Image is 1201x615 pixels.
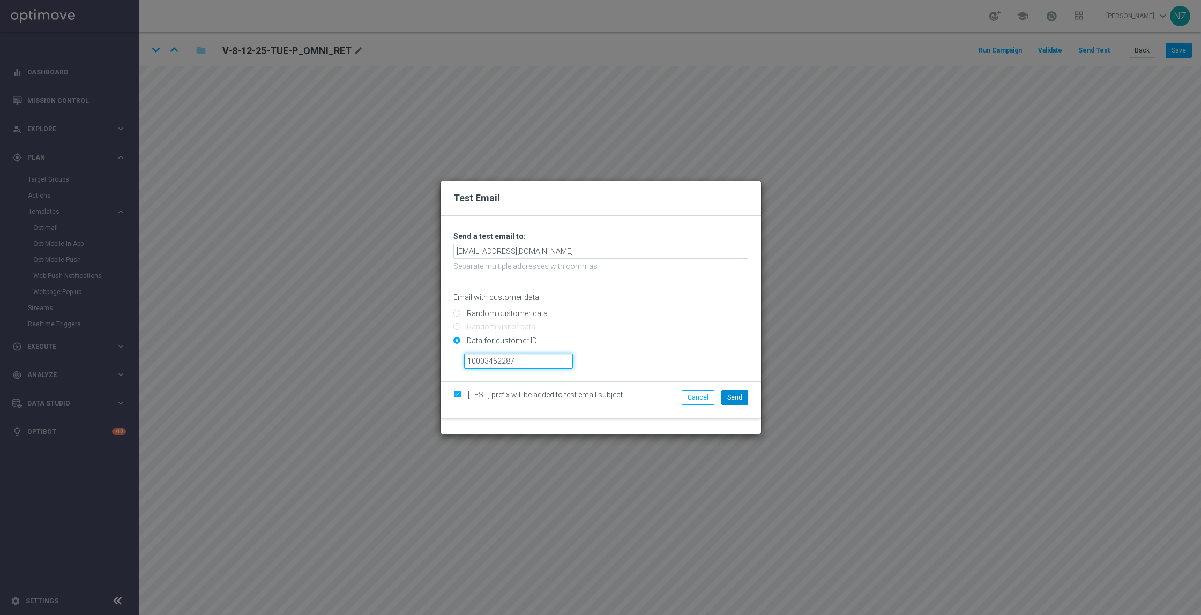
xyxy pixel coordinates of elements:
p: Separate multiple addresses with commas [453,261,748,271]
button: Send [721,390,748,405]
span: [TEST] prefix will be added to test email subject [468,391,623,399]
input: Enter ID [464,354,573,369]
p: Email with customer data [453,292,748,302]
h3: Send a test email to: [453,231,748,241]
span: Send [727,394,742,401]
button: Cancel [682,390,714,405]
h2: Test Email [453,192,748,205]
label: Random customer data [464,309,548,318]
